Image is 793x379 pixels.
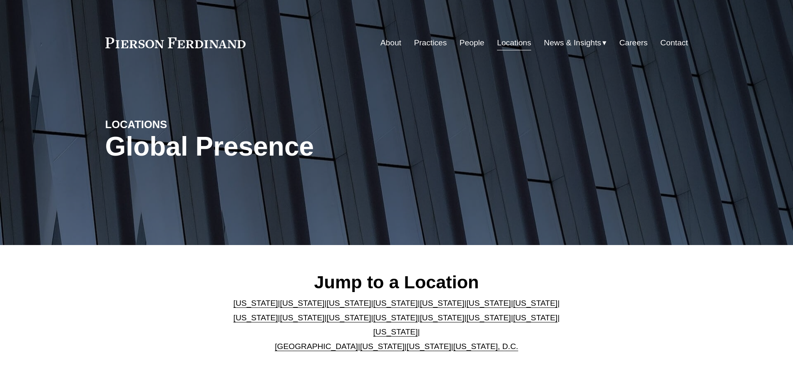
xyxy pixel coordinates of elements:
a: [US_STATE] [373,313,418,322]
a: [US_STATE] [327,313,371,322]
a: [US_STATE] [420,313,464,322]
a: Practices [414,35,447,51]
a: [US_STATE] [234,313,278,322]
a: [US_STATE] [513,299,557,307]
a: [US_STATE] [373,327,418,336]
a: [US_STATE], D.C. [453,342,518,351]
a: [US_STATE] [466,313,511,322]
h1: Global Presence [105,131,494,162]
p: | | | | | | | | | | | | | | | | | | [226,296,567,354]
h2: Jump to a Location [226,271,567,293]
a: [US_STATE] [280,313,325,322]
a: folder dropdown [544,35,607,51]
a: [GEOGRAPHIC_DATA] [275,342,358,351]
a: [US_STATE] [407,342,451,351]
a: People [460,35,485,51]
a: [US_STATE] [373,299,418,307]
h4: LOCATIONS [105,118,251,131]
a: About [380,35,401,51]
span: News & Insights [544,36,602,50]
a: [US_STATE] [327,299,371,307]
a: Locations [497,35,531,51]
a: [US_STATE] [234,299,278,307]
a: [US_STATE] [513,313,557,322]
a: Careers [619,35,648,51]
a: Contact [660,35,688,51]
a: [US_STATE] [420,299,464,307]
a: [US_STATE] [360,342,405,351]
a: [US_STATE] [466,299,511,307]
a: [US_STATE] [280,299,325,307]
